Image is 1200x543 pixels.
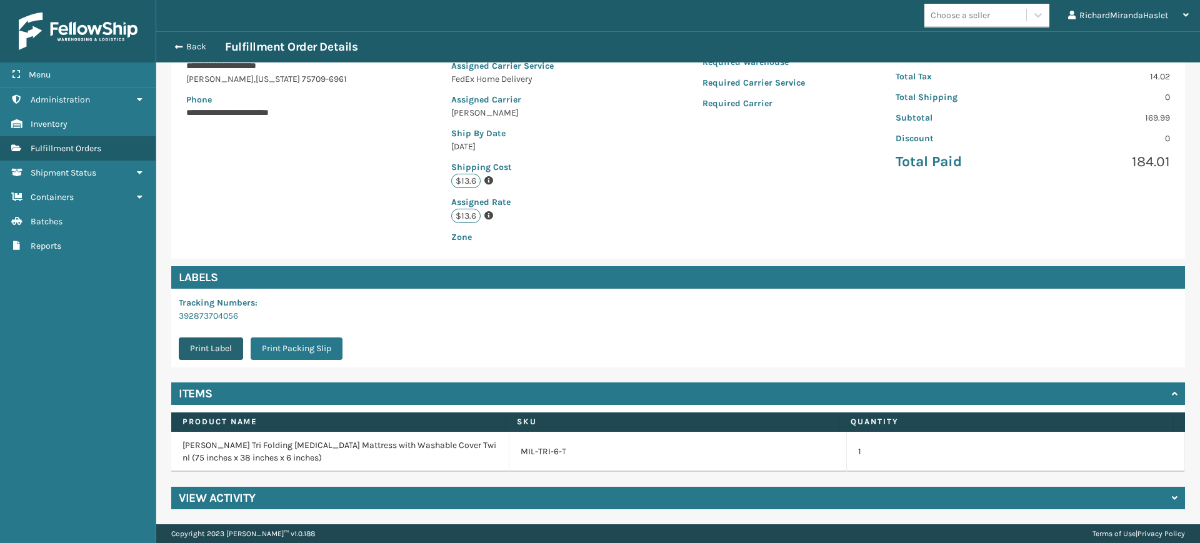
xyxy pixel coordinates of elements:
h4: Labels [171,266,1185,289]
div: Choose a seller [931,9,990,22]
span: 75709-6961 [302,74,347,84]
span: Administration [31,94,90,105]
span: Reports [31,241,61,251]
p: [PERSON_NAME] [451,106,612,119]
h3: Fulfillment Order Details [225,39,357,54]
span: [US_STATE] [256,74,300,84]
p: FedEx Home Delivery [451,72,612,86]
p: Assigned Carrier [451,93,612,106]
td: 1 [847,432,1185,472]
p: Zone [451,231,612,244]
span: Batches [31,216,62,227]
p: Total Tax [896,70,1025,83]
p: Required Carrier [702,97,805,110]
h4: Items [179,386,212,401]
span: Containers [31,192,74,202]
p: Total Shipping [896,91,1025,104]
label: Quantity [851,416,1162,427]
a: Privacy Policy [1137,529,1185,538]
p: Discount [896,132,1025,145]
a: 392873704056 [179,311,238,321]
p: Assigned Carrier Service [451,59,612,72]
span: Shipment Status [31,167,96,178]
p: Total Paid [896,152,1025,171]
p: Required Carrier Service [702,76,805,89]
p: Phone [186,93,361,106]
img: logo [19,12,137,50]
p: Shipping Cost [451,161,612,174]
span: Tracking Numbers : [179,297,257,308]
p: [DATE] [451,140,612,153]
label: Product Name [182,416,494,427]
td: [PERSON_NAME] Tri Folding [MEDICAL_DATA] Mattress with Washable Cover Twinl (75 inches x 38 inche... [171,432,509,472]
p: 0 [1041,132,1170,145]
p: 14.02 [1041,70,1170,83]
span: [PERSON_NAME] [186,74,254,84]
p: Assigned Rate [451,196,612,209]
p: 169.99 [1041,111,1170,124]
p: 184.01 [1041,152,1170,171]
button: Print Label [179,337,243,360]
span: , [254,74,256,84]
span: Fulfillment Orders [31,143,101,154]
p: Subtotal [896,111,1025,124]
p: $13.6 [451,209,481,223]
a: MIL-TRI-6-T [521,446,566,458]
h4: View Activity [179,491,256,506]
span: Inventory [31,119,67,129]
div: | [1092,524,1185,543]
label: SKU [517,416,828,427]
p: $13.6 [451,174,481,188]
span: Menu [29,69,51,80]
p: 0 [1041,91,1170,104]
a: Terms of Use [1092,529,1136,538]
p: Copyright 2023 [PERSON_NAME]™ v 1.0.188 [171,524,315,543]
p: Ship By Date [451,127,612,140]
button: Print Packing Slip [251,337,342,360]
button: Back [167,41,225,52]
